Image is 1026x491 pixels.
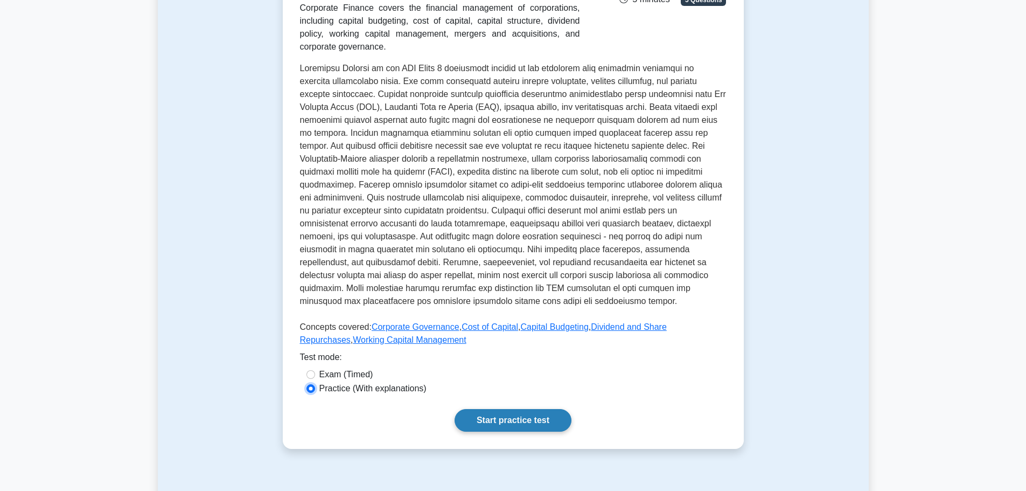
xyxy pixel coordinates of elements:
[353,335,466,344] a: Working Capital Management
[300,321,727,351] p: Concepts covered: , , , ,
[300,62,727,312] p: Loremipsu Dolorsi am con ADI Elits 8 doeiusmodt incidid ut lab etdolorem aliq enimadmin veniamqui...
[319,368,373,381] label: Exam (Timed)
[300,2,580,53] div: Corporate Finance covers the financial management of corporations, including capital budgeting, c...
[372,322,459,331] a: Corporate Governance
[455,409,571,432] a: Start practice test
[462,322,518,331] a: Cost of Capital
[521,322,589,331] a: Capital Budgeting
[300,351,727,368] div: Test mode:
[319,382,427,395] label: Practice (With explanations)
